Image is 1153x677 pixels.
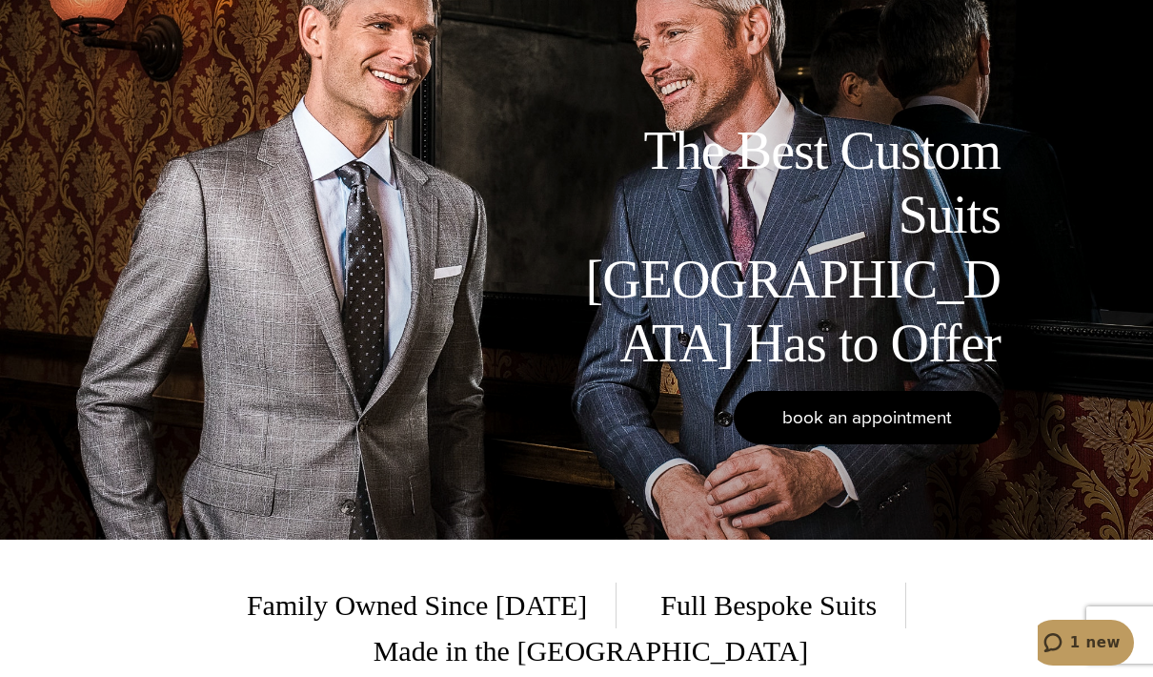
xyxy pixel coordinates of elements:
a: book an appointment [734,391,1001,444]
span: Full Bespoke Suits [632,583,906,628]
iframe: Opens a widget where you can chat to one of our agents [1038,620,1134,667]
span: book an appointment [782,403,952,431]
h1: The Best Custom Suits [GEOGRAPHIC_DATA] Has to Offer [572,119,1001,376]
span: Family Owned Since [DATE] [247,583,617,628]
span: Made in the [GEOGRAPHIC_DATA] [345,628,809,675]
